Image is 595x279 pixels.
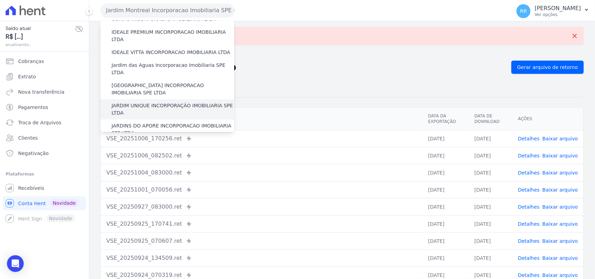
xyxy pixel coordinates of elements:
a: Troca de Arquivos [3,116,86,130]
div: VSE_20250924_134509.ret [106,254,417,262]
div: VSE_20251006_082502.ret [106,152,417,160]
a: Negativação [3,146,86,160]
label: JARDIM UNIQUE INCORPORAÇÃO IMOBILIARIA SPE LTDA [112,102,234,117]
div: Open Intercom Messenger [7,255,24,272]
td: [DATE] [422,130,469,147]
a: Baixar arquivo [542,272,578,278]
a: Recebíveis [3,181,86,195]
div: VSE_20250925_070607.ret [106,237,417,245]
span: Troca de Arquivos [18,119,61,126]
a: Extrato [3,70,86,84]
a: Detalhes [518,153,540,158]
button: RR [PERSON_NAME] Ver opções [511,1,595,21]
td: [DATE] [422,164,469,181]
a: Baixar arquivo [542,255,578,261]
th: Arquivo [101,108,422,130]
span: Gerar arquivo de retorno [517,64,578,71]
a: Detalhes [518,221,540,227]
span: Pagamentos [18,104,48,111]
div: VSE_20251001_070056.ret [106,186,417,194]
td: [DATE] [469,164,512,181]
td: [DATE] [422,232,469,249]
a: Detalhes [518,272,540,278]
td: [DATE] [422,198,469,215]
a: Detalhes [518,170,540,176]
span: Novidade [50,199,78,207]
a: Cobranças [3,54,86,68]
td: [DATE] [422,181,469,198]
a: Baixar arquivo [542,136,578,141]
span: Conta Hent [18,200,46,207]
a: Baixar arquivo [542,187,578,193]
label: IDEALE PREMIUM INCORPORACAO IMOBILIARIA LTDA [112,29,234,43]
div: Plataformas [6,170,83,178]
span: RR [520,9,527,14]
nav: Sidebar [6,54,83,226]
span: Cobranças [18,58,44,65]
span: R$ [...] [6,32,75,41]
p: Ver opções [535,12,581,17]
a: Pagamentos [3,100,86,114]
a: Conta Hent Novidade [3,196,86,210]
a: Baixar arquivo [542,170,578,176]
a: Detalhes [518,136,540,141]
td: [DATE] [422,215,469,232]
span: atualizando... [6,41,75,48]
td: [DATE] [422,249,469,266]
th: Data da Exportação [422,108,469,130]
div: VSE_20250927_083000.ret [106,203,417,211]
a: Clientes [3,131,86,145]
a: Gerar arquivo de retorno [511,61,584,74]
a: Baixar arquivo [542,153,578,158]
span: Extrato [18,73,36,80]
td: [DATE] [469,147,512,164]
h2: Exportações de Retorno [100,62,506,72]
a: Detalhes [518,204,540,210]
label: Jardim das Aguas Incorporacao Imobiliaria SPE LTDA [112,62,234,76]
span: Saldo atual [6,25,75,32]
a: Detalhes [518,187,540,193]
label: IDEALE VITTA INCORPORACAO IMOBILIARIA LTDA [112,49,230,56]
span: Nova transferência [18,88,64,95]
div: VSE_20250925_170741.ret [106,220,417,228]
td: [DATE] [422,147,469,164]
td: [DATE] [469,130,512,147]
td: [DATE] [469,232,512,249]
th: Data de Download [469,108,512,130]
div: VSE_20251006_170256.ret [106,134,417,143]
td: [DATE] [469,249,512,266]
label: [GEOGRAPHIC_DATA] INCORPORACAO IMOBILIARIA SPE LTDA [112,82,234,96]
a: Nova transferência [3,85,86,99]
nav: Breadcrumb [100,51,584,58]
a: Baixar arquivo [542,204,578,210]
button: Jardim Montreal Incorporacao Imobiliaria SPE LTDA [100,3,234,17]
th: Ações [512,108,583,130]
p: [PERSON_NAME] [535,5,581,12]
td: [DATE] [469,181,512,198]
a: Detalhes [518,255,540,261]
a: Detalhes [518,238,540,244]
label: JARDINS DO APORE INCORPORACAO IMOBILIARIA SPE LTDA [112,122,234,137]
span: Negativação [18,150,49,157]
a: Baixar arquivo [542,238,578,244]
td: [DATE] [469,215,512,232]
span: Clientes [18,134,38,141]
td: [DATE] [469,198,512,215]
a: Baixar arquivo [542,221,578,227]
div: VSE_20251004_083000.ret [106,169,417,177]
span: Recebíveis [18,185,44,192]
